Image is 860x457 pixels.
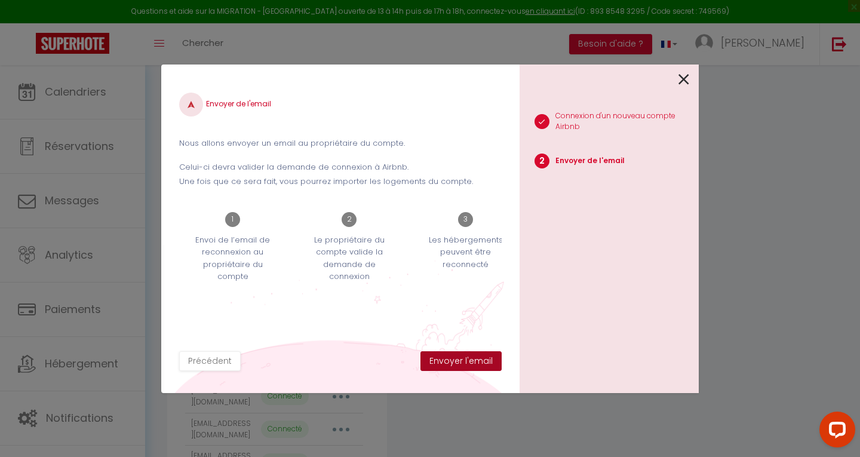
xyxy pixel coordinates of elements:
[179,176,502,188] p: Une fois que ce sera fait, vous pourrez importer les logements du compte.
[458,212,473,227] span: 3
[225,212,240,227] span: 1
[342,212,357,227] span: 2
[555,111,699,133] p: Connexion d'un nouveau compte Airbnb
[179,161,502,173] p: Celui-ci devra valider la demande de connexion à Airbnb.
[179,351,241,372] button: Précédent
[187,234,279,283] p: Envoi de l’email de reconnexion au propriétaire du compte
[810,407,860,457] iframe: LiveChat chat widget
[420,351,502,372] button: Envoyer l'email
[555,155,625,167] p: Envoyer de l'email
[179,93,502,116] h4: Envoyer de l'email
[303,234,395,283] p: Le propriétaire du compte valide la demande de connexion
[420,234,512,271] p: Les hébergements peuvent être reconnecté
[535,154,549,168] span: 2
[179,137,502,149] p: Nous allons envoyer un email au propriétaire du compte.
